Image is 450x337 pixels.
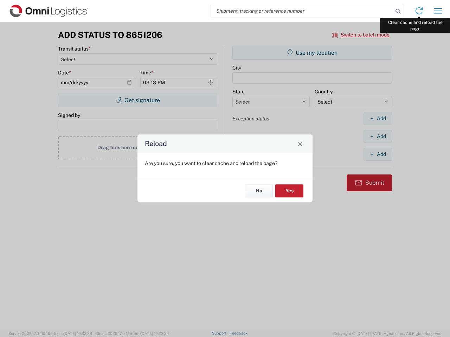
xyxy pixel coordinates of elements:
button: Yes [275,184,303,197]
button: Close [295,139,305,148]
button: No [245,184,273,197]
p: Are you sure, you want to clear cache and reload the page? [145,160,305,166]
input: Shipment, tracking or reference number [211,4,393,18]
h4: Reload [145,139,167,149]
